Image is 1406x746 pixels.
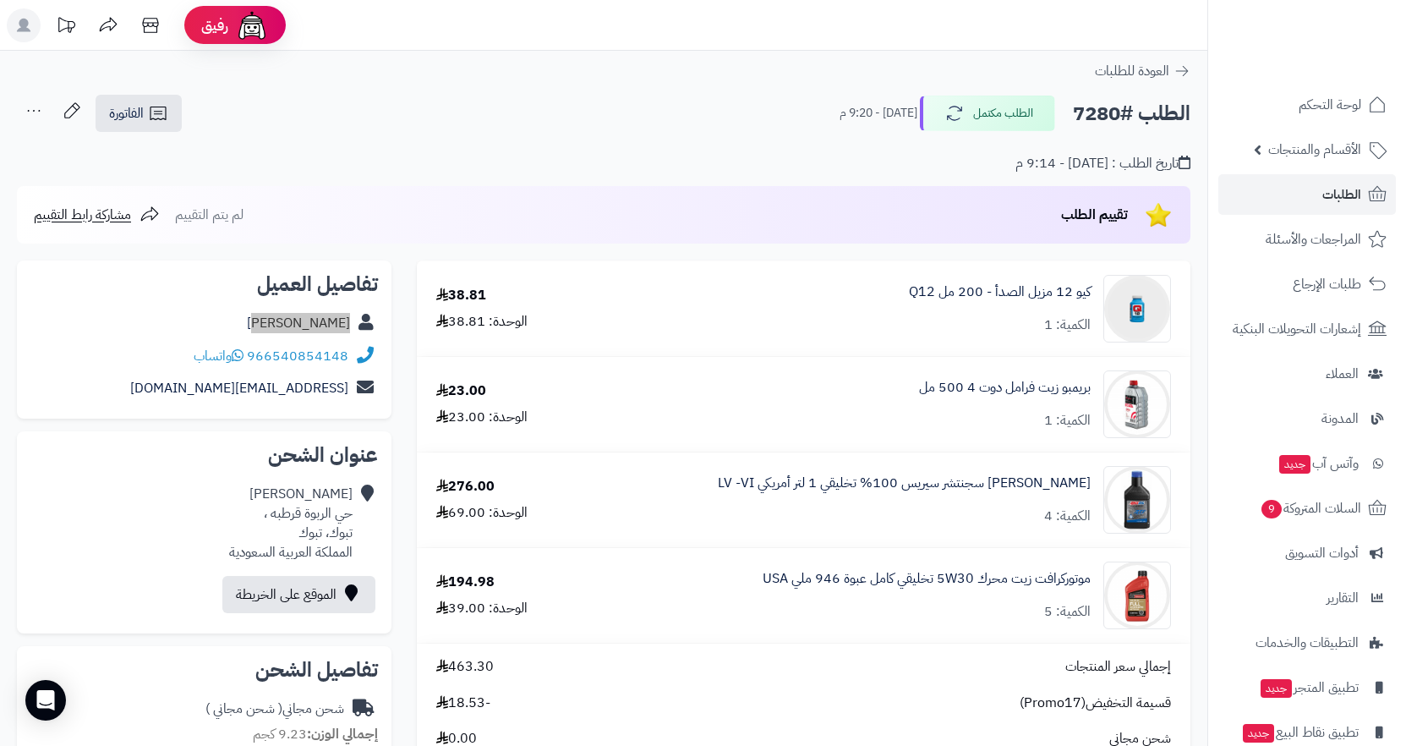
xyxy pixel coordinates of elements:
[1327,586,1359,610] span: التقارير
[253,724,378,744] small: 9.23 كجم
[1218,174,1396,215] a: الطلبات
[1299,93,1361,117] span: لوحة التحكم
[1256,631,1359,655] span: التطبيقات والخدمات
[1065,657,1171,677] span: إجمالي سعر المنتجات
[205,699,282,719] span: ( شحن مجاني )
[920,96,1055,131] button: الطلب مكتمل
[436,694,490,713] span: -18.53
[1218,354,1396,394] a: العملاء
[436,503,528,523] div: الوحدة: 69.00
[1261,500,1282,519] span: 9
[1277,452,1359,475] span: وآتس آب
[1218,85,1396,125] a: لوحة التحكم
[1218,309,1396,349] a: إشعارات التحويلات البنكية
[1044,507,1091,526] div: الكمية: 4
[1218,667,1396,708] a: تطبيق المتجرجديد
[229,485,353,562] div: [PERSON_NAME] حي الربوة قرطبه ، تبوك، تبوك المملكة العربية السعودية
[1322,183,1361,206] span: الطلبات
[1061,205,1128,225] span: تقييم الطلب
[1218,578,1396,618] a: التقارير
[1044,602,1091,622] div: الكمية: 5
[1218,488,1396,529] a: السلات المتروكة9
[1218,443,1396,484] a: وآتس آبجديد
[1218,398,1396,439] a: المدونة
[436,312,528,332] div: الوحدة: 38.81
[130,378,348,398] a: [EMAIL_ADDRESS][DOMAIN_NAME]
[205,699,344,719] div: شحن مجاني
[1293,272,1361,296] span: طلبات الإرجاع
[1104,466,1170,534] img: AMSOIL%20SS1-90x90.jpg
[25,680,66,721] div: Open Intercom Messenger
[1241,721,1359,744] span: تطبيق نقاط البيع
[109,103,144,123] span: الفاتورة
[1218,623,1396,663] a: التطبيقات والخدمات
[307,724,378,744] strong: إجمالي الوزن:
[718,474,1091,493] a: [PERSON_NAME] سجنتشر سيريس 100% تخليقي 1 لتر أمريكي LV -VI
[194,346,243,366] a: واتساب
[30,274,378,294] h2: تفاصيل العميل
[1268,138,1361,162] span: الأقسام والمنتجات
[1073,96,1190,131] h2: الطلب #7280
[1321,407,1359,431] span: المدونة
[96,95,182,132] a: الفاتورة
[30,660,378,680] h2: تفاصيل الشحن
[436,573,495,592] div: 194.98
[222,576,375,613] a: الموقع على الخريطة
[1218,219,1396,260] a: المراجعات والأسئلة
[1095,61,1190,81] a: العودة للطلبات
[1259,676,1359,699] span: تطبيق المتجر
[34,205,131,225] span: مشاركة رابط التقييم
[1260,496,1361,520] span: السلات المتروكة
[1044,315,1091,335] div: الكمية: 1
[1279,455,1310,474] span: جديد
[919,378,1091,398] a: بريمبو زيت فرامل دوت 4 500 مل
[175,205,243,225] span: لم يتم التقييم
[1015,154,1190,173] div: تاريخ الطلب : [DATE] - 9:14 م
[840,105,917,122] small: [DATE] - 9:20 م
[763,569,1091,589] a: موتوركرافت زيت محرك 5W30 تخليقي كامل عبوة 946 ملي USA
[436,599,528,618] div: الوحدة: 39.00
[1243,724,1274,743] span: جديد
[436,657,494,677] span: 463.30
[1285,541,1359,565] span: أدوات التسويق
[235,8,269,42] img: ai-face.png
[1326,362,1359,386] span: العملاء
[1104,275,1170,343] img: Q12-90x90.png
[1044,411,1091,431] div: الكمية: 1
[1291,35,1390,70] img: logo-2.png
[1104,562,1170,629] img: Motorcraft%205W%2030%20Full%20Synthetic%20Motor%20Oil_288x288.jpg.renditions.original-90x90.png
[1104,370,1170,438] img: brembo-dot4-premium-brake-fluid-500ml-l04005-90x90.jpg
[247,313,350,333] a: [PERSON_NAME]
[30,445,378,465] h2: عنوان الشحن
[45,8,87,47] a: تحديثات المنصة
[1020,694,1171,713] span: قسيمة التخفيض(Promo17)
[1266,228,1361,251] span: المراجعات والأسئلة
[909,282,1091,302] a: كيو 12 مزيل الصدأ - 200 مل Q12
[1095,61,1169,81] span: العودة للطلبات
[247,346,348,366] a: 966540854148
[436,477,495,496] div: 276.00
[436,286,486,305] div: 38.81
[34,205,160,225] a: مشاركة رابط التقييم
[201,15,228,36] span: رفيق
[436,408,528,427] div: الوحدة: 23.00
[1233,317,1361,341] span: إشعارات التحويلات البنكية
[1218,533,1396,573] a: أدوات التسويق
[1218,264,1396,304] a: طلبات الإرجاع
[436,381,486,401] div: 23.00
[1261,679,1292,698] span: جديد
